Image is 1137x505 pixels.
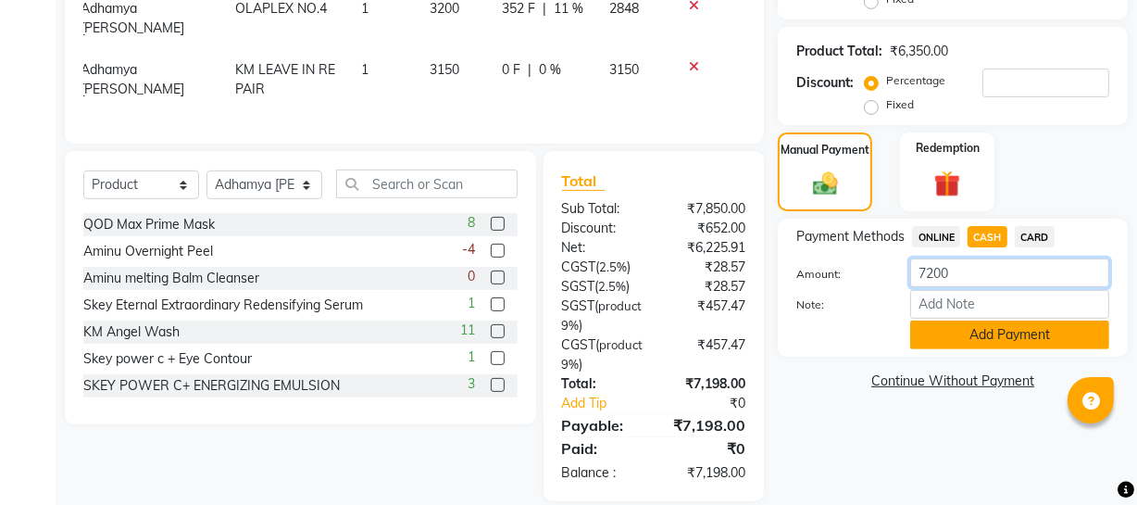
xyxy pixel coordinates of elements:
div: SKEY POWER C+ ENERGIZING EMULSION [83,376,340,396]
div: ₹7,198.00 [654,414,759,436]
span: KM LEAVE IN REPAIR [235,61,335,97]
button: Add Payment [910,321,1109,349]
input: Amount [910,259,1109,287]
span: product [599,298,643,313]
span: SGST [562,278,595,295]
div: Discount: [548,219,654,238]
input: Add Note [910,290,1109,319]
div: Skey power c + Eye Contour [83,349,252,369]
span: 3150 [430,61,459,78]
span: ONLINE [912,226,960,247]
div: ₹7,198.00 [654,463,759,483]
div: Aminu Overnight Peel [83,242,213,261]
div: ₹6,225.91 [654,238,759,258]
span: CGST [562,336,596,353]
span: 11 [461,321,476,340]
div: Sub Total: [548,199,654,219]
div: KM Angel Wash [83,322,180,342]
div: Paid: [548,437,654,460]
div: Discount: [796,73,854,93]
div: ₹652.00 [654,219,759,238]
div: Product Total: [796,42,882,61]
span: SGST [562,297,595,314]
span: 0 F [502,60,520,80]
label: Note: [782,297,896,313]
span: 0 % [539,60,561,80]
div: ₹7,850.00 [654,199,759,219]
div: ( ) [548,258,654,277]
div: ( ) [548,277,654,297]
span: product [600,337,643,352]
span: Adhamya [PERSON_NAME] [81,61,184,97]
span: 2.5% [599,279,627,294]
div: Total: [548,374,654,394]
span: 1 [361,61,369,78]
a: Continue Without Payment [781,372,1124,391]
div: ( ) [548,297,656,335]
label: Redemption [916,140,980,157]
div: ₹0 [654,437,759,460]
img: _cash.svg [806,170,845,198]
span: 0 [469,267,476,286]
span: 3150 [609,61,639,78]
div: ₹28.57 [654,277,759,297]
span: | [528,60,531,80]
div: ₹7,198.00 [654,374,759,394]
div: Skey Eternal Extraordinary Redensifying Serum [83,296,363,315]
div: ₹6,350.00 [890,42,948,61]
div: Aminu melting Balm Cleanser [83,269,259,288]
span: 3 [469,374,476,394]
a: Add Tip [548,394,671,413]
span: 9% [562,357,580,372]
div: ( ) [548,335,657,374]
input: Search or Scan [336,170,518,198]
div: ₹28.57 [654,258,759,277]
div: Payable: [548,414,654,436]
div: Balance : [548,463,654,483]
span: CGST [562,259,596,275]
span: 1 [469,347,476,367]
label: Fixed [886,96,914,113]
span: 9% [562,318,580,333]
label: Percentage [886,72,945,89]
span: CASH [968,226,1007,247]
span: Payment Methods [796,227,905,246]
div: ₹457.47 [656,297,760,335]
span: 1 [469,294,476,313]
span: -4 [463,240,476,259]
div: ₹0 [671,394,759,413]
span: Total [562,171,605,191]
img: _gift.svg [926,168,968,200]
span: 8 [469,213,476,233]
div: ₹457.47 [657,335,760,374]
label: Manual Payment [781,142,869,158]
div: QOD Max Prime Mask [83,215,215,234]
label: Amount: [782,266,896,283]
div: Net: [548,238,654,258]
span: 2.5% [600,259,628,274]
span: CARD [1015,226,1055,247]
